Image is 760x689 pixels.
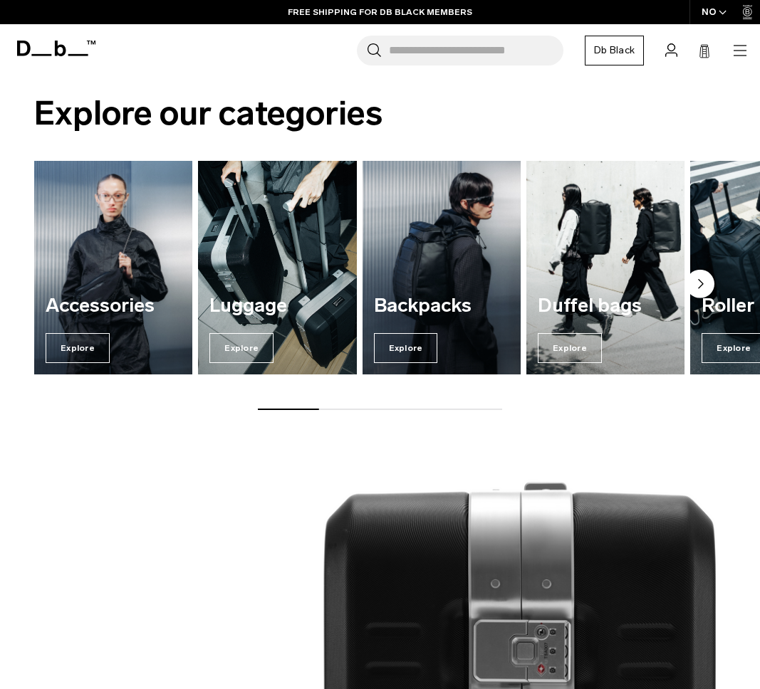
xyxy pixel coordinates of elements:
h3: Luggage [209,295,345,317]
div: 2 / 7 [198,161,356,374]
div: 4 / 7 [526,161,684,374]
span: Explore [46,333,110,363]
h3: Backpacks [374,295,509,317]
button: Next slide [686,270,714,301]
h3: Duffel bags [538,295,673,317]
span: Explore [538,333,602,363]
h3: Accessories [46,295,181,317]
a: Accessories Explore [34,161,192,374]
div: 1 / 7 [34,161,192,374]
a: FREE SHIPPING FOR DB BLACK MEMBERS [288,6,472,19]
a: Luggage Explore [198,161,356,374]
h2: Explore our categories [34,88,726,139]
span: Explore [374,333,438,363]
a: Duffel bags Explore [526,161,684,374]
span: Explore [209,333,274,363]
div: 3 / 7 [363,161,521,374]
a: Backpacks Explore [363,161,521,374]
a: Db Black [585,36,644,65]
